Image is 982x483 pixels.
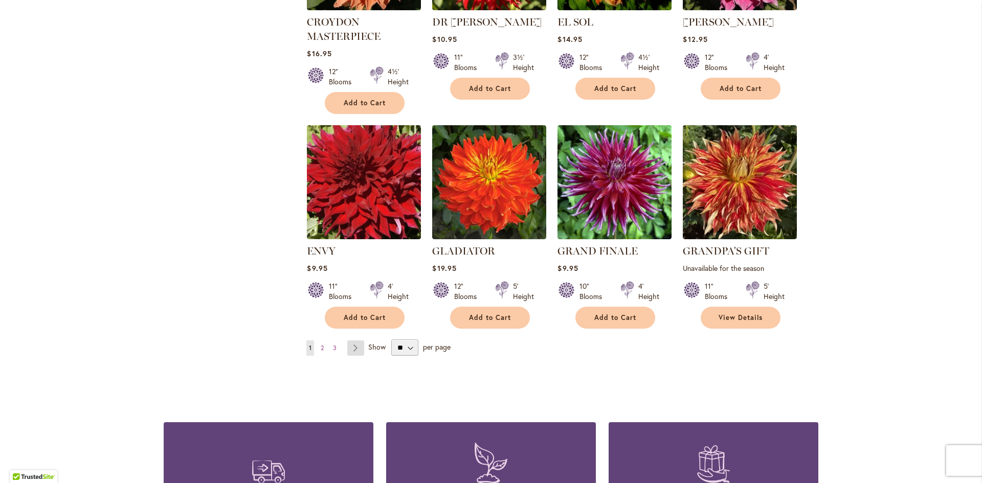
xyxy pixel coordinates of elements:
div: 12" Blooms [705,52,733,73]
div: 5' Height [513,281,534,302]
p: Unavailable for the season [683,263,797,273]
button: Add to Cart [575,307,655,329]
a: View Details [701,307,780,329]
iframe: Launch Accessibility Center [8,447,36,475]
span: $12.95 [683,34,707,44]
span: Add to Cart [720,84,762,93]
img: Grandpa's Gift [683,125,797,239]
a: EL SOL [557,3,672,12]
div: 4' Height [764,52,785,73]
span: $9.95 [307,263,327,273]
div: 4' Height [388,281,409,302]
div: 4' Height [638,281,659,302]
a: Grandpa's Gift [683,232,797,241]
button: Add to Cart [450,307,530,329]
a: [PERSON_NAME] [683,16,774,28]
div: 5' Height [764,281,785,302]
div: 12" Blooms [329,66,358,87]
button: Add to Cart [325,307,405,329]
span: Add to Cart [594,84,636,93]
img: Gladiator [432,125,546,239]
div: 4½' Height [388,66,409,87]
span: $16.95 [307,49,331,58]
a: Envy [307,232,421,241]
span: per page [423,342,451,352]
button: Add to Cart [701,78,780,100]
span: Show [368,342,386,352]
div: 11" Blooms [329,281,358,302]
a: 2 [318,340,326,356]
a: DR [PERSON_NAME] [432,16,542,28]
button: Add to Cart [575,78,655,100]
span: $19.95 [432,263,456,273]
div: 11" Blooms [454,52,483,73]
span: 1 [309,344,311,352]
a: Grand Finale [557,232,672,241]
a: GLADIATOR [432,245,495,257]
a: GRAND FINALE [557,245,638,257]
span: $10.95 [432,34,457,44]
span: $9.95 [557,263,578,273]
span: View Details [719,313,763,322]
div: 10" Blooms [579,281,608,302]
div: 11" Blooms [705,281,733,302]
button: Add to Cart [325,92,405,114]
span: $14.95 [557,34,582,44]
span: Add to Cart [344,313,386,322]
img: Grand Finale [557,125,672,239]
div: 12" Blooms [454,281,483,302]
span: 3 [333,344,337,352]
img: Envy [307,125,421,239]
div: 4½' Height [638,52,659,73]
span: Add to Cart [469,313,511,322]
a: Gladiator [432,232,546,241]
span: Add to Cart [594,313,636,322]
div: 12" Blooms [579,52,608,73]
div: 3½' Height [513,52,534,73]
span: 2 [321,344,324,352]
a: GRANDPA'S GIFT [683,245,769,257]
span: Add to Cart [344,99,386,107]
a: CROYDON MASTERPIECE [307,16,381,42]
a: EMORY PAUL [683,3,797,12]
a: ENVY [307,245,336,257]
a: CROYDON MASTERPIECE [307,3,421,12]
span: Add to Cart [469,84,511,93]
a: 3 [330,340,339,356]
a: EL SOL [557,16,593,28]
a: DR LES [432,3,546,12]
button: Add to Cart [450,78,530,100]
